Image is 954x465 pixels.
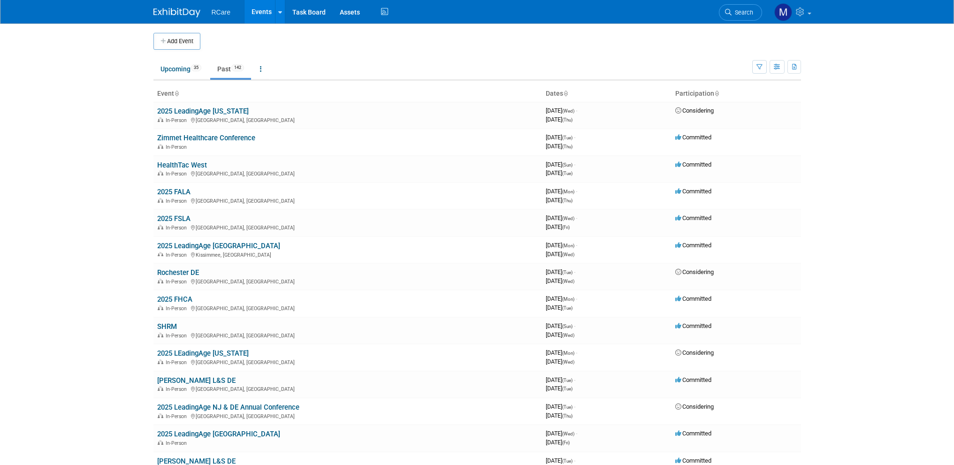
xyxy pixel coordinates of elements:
span: In-Person [166,198,190,204]
span: - [574,268,575,275]
span: (Wed) [562,333,574,338]
img: In-Person Event [158,171,163,175]
span: (Wed) [562,216,574,221]
span: [DATE] [546,277,574,284]
div: Kissimmee, [GEOGRAPHIC_DATA] [157,251,538,258]
span: (Mon) [562,189,574,194]
span: - [574,457,575,464]
a: HealthTac West [157,161,207,169]
span: - [576,430,577,437]
a: Zimmet Healthcare Conference [157,134,255,142]
a: Sort by Participation Type [714,90,719,97]
a: 2025 FALA [157,188,191,196]
span: [DATE] [546,214,577,221]
span: In-Person [166,359,190,366]
img: Mike Andolina [774,3,792,21]
span: (Thu) [562,144,572,149]
span: [DATE] [546,251,574,258]
img: ExhibitDay [153,8,200,17]
span: - [574,376,575,383]
span: Search [732,9,753,16]
a: 2025 FHCA [157,295,192,304]
span: [DATE] [546,358,574,365]
span: In-Person [166,117,190,123]
a: Upcoming35 [153,60,208,78]
span: (Wed) [562,359,574,365]
span: In-Person [166,440,190,446]
span: Considering [675,107,714,114]
th: Participation [672,86,801,102]
span: [DATE] [546,268,575,275]
span: Committed [675,295,711,302]
span: Considering [675,268,714,275]
span: [DATE] [546,188,577,195]
span: In-Person [166,225,190,231]
span: [DATE] [546,143,572,150]
span: (Mon) [562,297,574,302]
span: (Thu) [562,198,572,203]
span: - [576,107,577,114]
span: - [576,242,577,249]
span: (Tue) [562,378,572,383]
span: [DATE] [546,322,575,329]
span: Committed [675,214,711,221]
span: Committed [675,457,711,464]
img: In-Person Event [158,333,163,337]
span: (Wed) [562,108,574,114]
img: In-Person Event [158,144,163,149]
span: Considering [675,403,714,410]
th: Event [153,86,542,102]
a: Past142 [210,60,251,78]
span: - [574,134,575,141]
span: - [574,403,575,410]
a: Sort by Event Name [174,90,179,97]
span: [DATE] [546,107,577,114]
span: (Thu) [562,413,572,419]
span: 35 [191,64,201,71]
span: Committed [675,430,711,437]
span: (Tue) [562,135,572,140]
img: In-Person Event [158,440,163,445]
span: (Tue) [562,171,572,176]
span: Committed [675,188,711,195]
span: [DATE] [546,349,577,356]
span: In-Person [166,171,190,177]
span: (Fri) [562,225,570,230]
span: In-Person [166,413,190,419]
span: (Tue) [562,386,572,391]
span: [DATE] [546,161,575,168]
span: [DATE] [546,242,577,249]
span: - [574,322,575,329]
span: (Tue) [562,270,572,275]
span: [DATE] [546,116,572,123]
span: [DATE] [546,197,572,204]
span: Committed [675,376,711,383]
a: 2025 LeadingAge NJ & DE Annual Conference [157,403,299,412]
span: (Sun) [562,324,572,329]
span: [DATE] [546,169,572,176]
img: In-Person Event [158,225,163,229]
div: [GEOGRAPHIC_DATA], [GEOGRAPHIC_DATA] [157,358,538,366]
div: [GEOGRAPHIC_DATA], [GEOGRAPHIC_DATA] [157,385,538,392]
span: In-Person [166,305,190,312]
a: 2025 LEadingAge [US_STATE] [157,349,249,358]
div: [GEOGRAPHIC_DATA], [GEOGRAPHIC_DATA] [157,223,538,231]
span: Committed [675,242,711,249]
span: (Wed) [562,279,574,284]
span: (Tue) [562,404,572,410]
span: In-Person [166,386,190,392]
span: (Tue) [562,458,572,464]
a: 2025 FSLA [157,214,191,223]
img: In-Person Event [158,117,163,122]
a: 2025 LeadingAge [GEOGRAPHIC_DATA] [157,242,280,250]
span: Committed [675,322,711,329]
span: (Wed) [562,252,574,257]
span: (Sun) [562,162,572,168]
span: [DATE] [546,331,574,338]
span: [DATE] [546,134,575,141]
img: In-Person Event [158,359,163,364]
a: SHRM [157,322,177,331]
span: [DATE] [546,376,575,383]
span: 142 [231,64,244,71]
img: In-Person Event [158,198,163,203]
